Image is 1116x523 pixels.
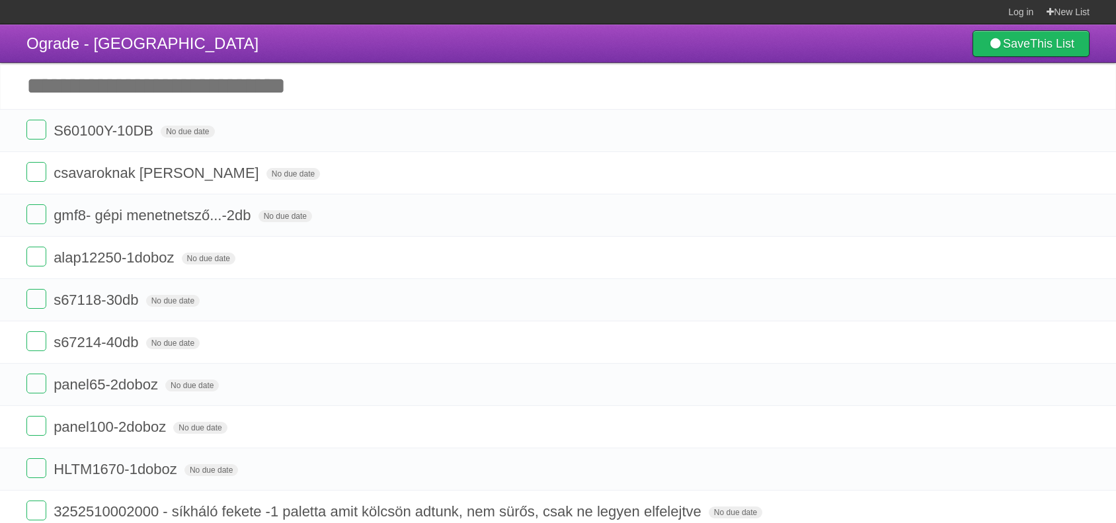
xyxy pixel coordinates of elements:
[26,416,46,436] label: Done
[26,501,46,520] label: Done
[26,204,46,224] label: Done
[709,506,762,518] span: No due date
[54,334,141,350] span: s67214-40db
[161,126,214,138] span: No due date
[54,461,180,477] span: HLTM1670-1doboz
[26,289,46,309] label: Done
[173,422,227,434] span: No due date
[1030,37,1074,50] b: This List
[146,295,200,307] span: No due date
[259,210,312,222] span: No due date
[54,207,254,223] span: gmf8- gépi menetnetsző...-2db
[54,376,161,393] span: panel65-2doboz
[54,292,141,308] span: s67118-30db
[54,503,705,520] span: 3252510002000 - síkháló fekete -1 paletta amit kölcsön adtunk, nem sürős, csak ne legyen elfelejtve
[54,419,169,435] span: panel100-2doboz
[26,247,46,266] label: Done
[26,458,46,478] label: Done
[182,253,235,264] span: No due date
[165,380,219,391] span: No due date
[54,165,262,181] span: csavaroknak [PERSON_NAME]
[266,168,320,180] span: No due date
[26,34,259,52] span: Ograde - [GEOGRAPHIC_DATA]
[26,331,46,351] label: Done
[54,249,177,266] span: alap12250-1doboz
[184,464,238,476] span: No due date
[973,30,1090,57] a: SaveThis List
[26,374,46,393] label: Done
[26,162,46,182] label: Done
[146,337,200,349] span: No due date
[26,120,46,140] label: Done
[54,122,157,139] span: S60100Y-10DB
